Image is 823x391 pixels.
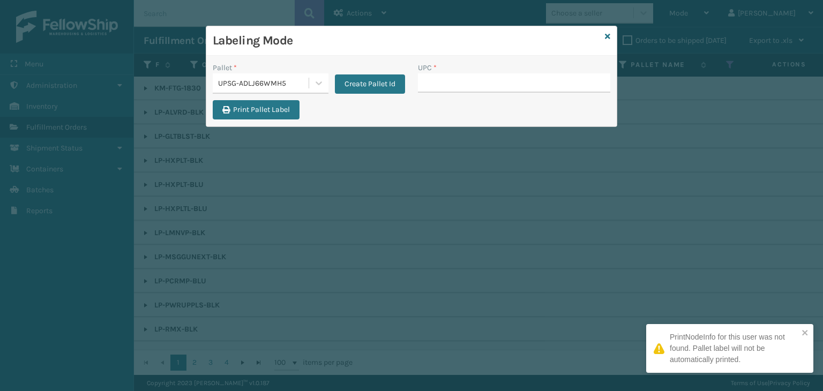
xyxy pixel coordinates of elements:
[213,33,601,49] h3: Labeling Mode
[670,332,798,365] div: PrintNodeInfo for this user was not found. Pallet label will not be automatically printed.
[213,62,237,73] label: Pallet
[218,78,310,89] div: UPSG-ADLJ66WMH5
[418,62,437,73] label: UPC
[802,328,809,339] button: close
[213,100,300,119] button: Print Pallet Label
[335,74,405,94] button: Create Pallet Id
